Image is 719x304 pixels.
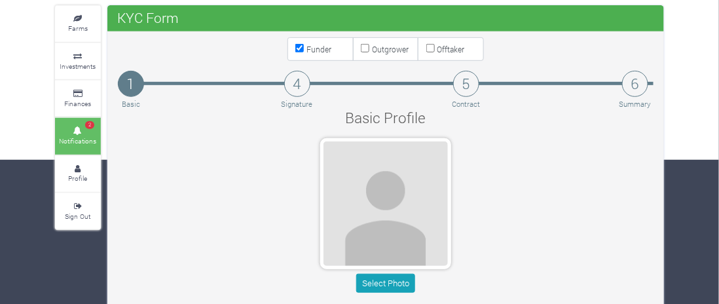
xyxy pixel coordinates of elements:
a: Profile [55,156,101,192]
small: Finances [65,99,92,108]
input: Funder [295,44,304,52]
h4: Basic Profile [191,109,580,126]
small: Offtaker [437,44,465,54]
span: 2 [85,121,94,129]
small: Sign Out [65,212,91,221]
small: Farms [68,24,88,33]
small: Investments [60,62,96,71]
span: KYC Form [114,5,182,31]
p: Signature [282,99,313,110]
input: Offtaker [426,44,435,52]
h4: 1 [118,71,144,97]
a: Farms [55,6,101,42]
small: Profile [69,174,88,183]
h4: 5 [453,71,479,97]
a: 2 Notifications [55,118,101,154]
a: Sign Out [55,193,101,229]
small: Outgrower [372,44,409,54]
h4: 4 [284,71,310,97]
a: Finances [55,81,101,117]
p: Summary [619,99,652,110]
a: 1 Basic [118,71,144,110]
a: Investments [55,43,101,79]
p: Contract [452,99,480,110]
small: Funder [306,44,331,54]
p: Basic [120,99,142,110]
input: Outgrower [361,44,369,52]
button: Select Photo [356,274,415,293]
h4: 6 [622,71,648,97]
small: Notifications [60,136,97,145]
